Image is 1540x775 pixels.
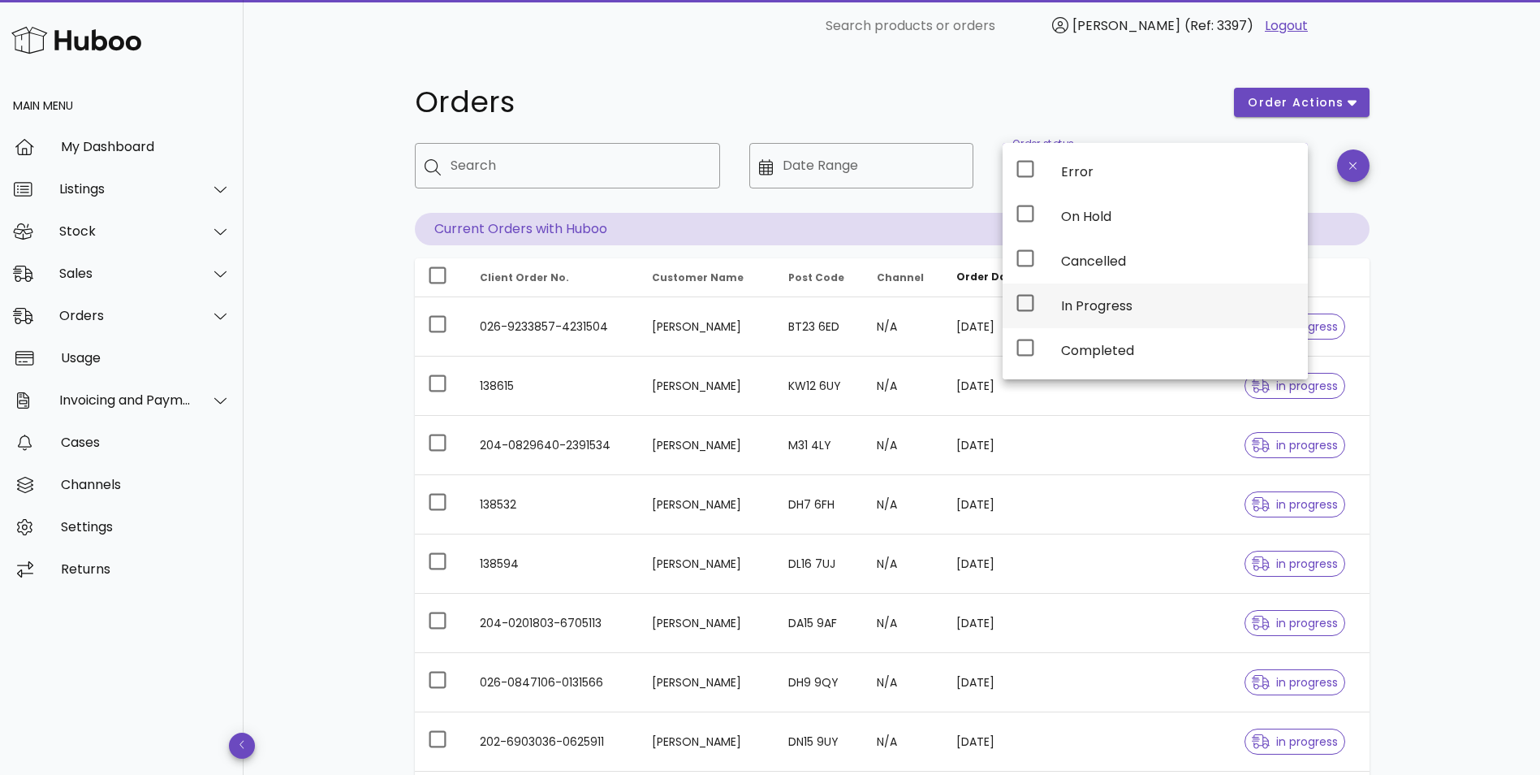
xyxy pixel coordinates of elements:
td: DN15 9UY [775,712,865,772]
td: [PERSON_NAME] [639,653,774,712]
div: On Hold [1061,209,1295,224]
td: DH9 9QY [775,653,865,712]
div: Usage [61,350,231,366]
td: [DATE] [943,297,1055,357]
div: Settings [61,519,231,535]
a: Logout [1265,16,1308,36]
td: N/A [864,653,943,712]
span: Order Date [956,270,1018,284]
td: 138532 [467,475,640,535]
td: DL16 7UJ [775,535,865,594]
td: [PERSON_NAME] [639,475,774,535]
span: in progress [1252,677,1338,688]
td: N/A [864,416,943,475]
div: Cases [61,435,231,450]
span: in progress [1252,499,1338,510]
td: [DATE] [943,416,1055,475]
div: Completed [1061,343,1295,358]
span: in progress [1252,558,1338,569]
span: in progress [1252,439,1338,451]
div: Returns [61,561,231,577]
div: My Dashboard [61,139,231,154]
div: Error [1061,164,1295,180]
td: [DATE] [943,357,1055,416]
td: [DATE] [943,475,1055,535]
div: Invoicing and Payments [59,392,192,408]
td: 138594 [467,535,640,594]
td: N/A [864,297,943,357]
span: in progress [1252,380,1338,392]
td: DA15 9AF [775,594,865,653]
td: [PERSON_NAME] [639,416,774,475]
th: Channel [864,258,943,297]
label: Order status [1012,138,1073,150]
td: [PERSON_NAME] [639,535,774,594]
td: 138615 [467,357,640,416]
td: [DATE] [943,653,1055,712]
span: order actions [1247,94,1344,111]
div: In Progress [1061,298,1295,314]
td: 202-6903036-0625911 [467,712,640,772]
td: 204-0829640-2391534 [467,416,640,475]
td: 204-0201803-6705113 [467,594,640,653]
img: Huboo Logo [11,23,141,58]
td: [PERSON_NAME] [639,297,774,357]
td: N/A [864,594,943,653]
td: KW12 6UY [775,357,865,416]
p: Current Orders with Huboo [415,213,1370,245]
td: N/A [864,357,943,416]
h1: Orders [415,88,1215,117]
div: Orders [59,308,192,323]
td: [DATE] [943,594,1055,653]
button: order actions [1234,88,1369,117]
td: [DATE] [943,712,1055,772]
td: 026-0847106-0131566 [467,653,640,712]
div: Listings [59,181,192,197]
td: N/A [864,475,943,535]
span: Channel [877,271,924,284]
span: in progress [1252,617,1338,629]
span: Customer Name [652,271,744,284]
span: (Ref: 3397) [1184,16,1253,35]
th: Post Code [775,258,865,297]
td: [PERSON_NAME] [639,594,774,653]
td: [DATE] [943,535,1055,594]
div: Cancelled [1061,253,1295,269]
span: [PERSON_NAME] [1072,16,1180,35]
td: N/A [864,712,943,772]
span: Post Code [788,271,844,284]
div: Channels [61,477,231,492]
td: M31 4LY [775,416,865,475]
td: N/A [864,535,943,594]
div: Sales [59,266,192,281]
th: Client Order No. [467,258,640,297]
th: Order Date: Sorted descending. Activate to remove sorting. [943,258,1055,297]
span: in progress [1252,736,1338,747]
td: [PERSON_NAME] [639,712,774,772]
th: Customer Name [639,258,774,297]
td: DH7 6FH [775,475,865,535]
td: [PERSON_NAME] [639,357,774,416]
td: 026-9233857-4231504 [467,297,640,357]
td: BT23 6ED [775,297,865,357]
span: Client Order No. [480,271,569,284]
div: Stock [59,223,192,239]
